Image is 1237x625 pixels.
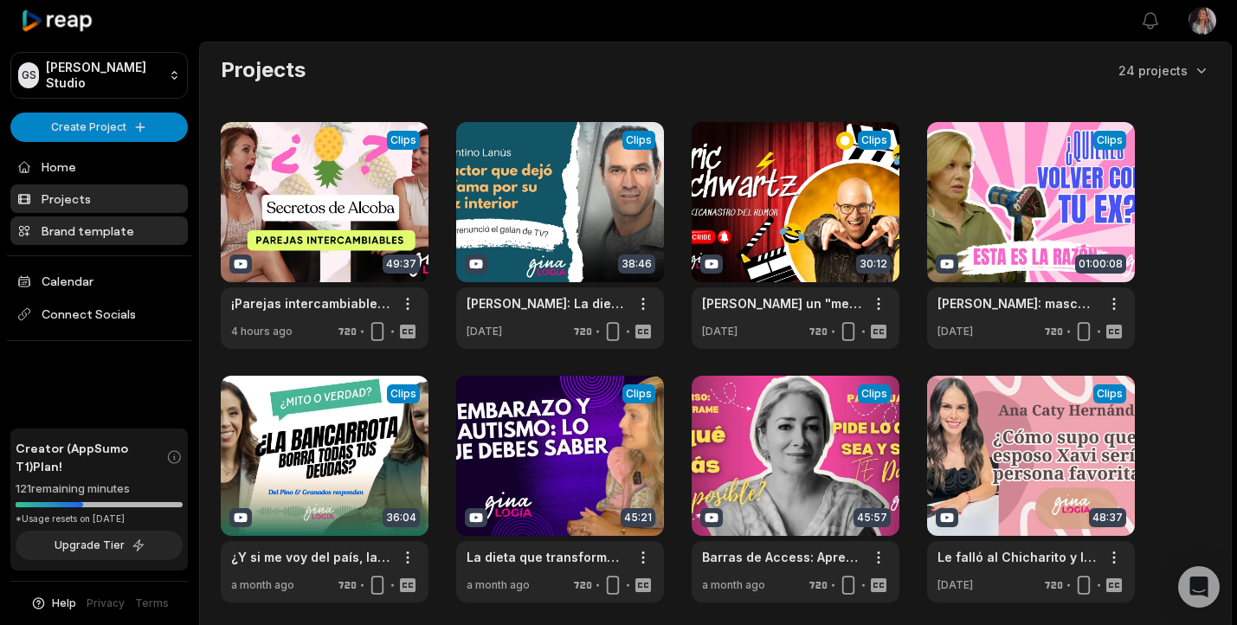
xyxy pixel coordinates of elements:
div: 121 remaining minutes [16,480,183,498]
span: Connect Socials [10,299,188,330]
div: Open Intercom Messenger [1178,566,1220,608]
a: [PERSON_NAME] un "mexicanastro" a mucha honra [702,294,861,312]
a: Home [10,152,188,181]
div: GS [18,62,39,88]
a: Le falló al Chicharito y lo cuenta TODO - Futbol, Familia y Amor con [PERSON_NAME] [937,548,1097,566]
h2: Projects [221,56,306,84]
a: Terms [135,596,169,611]
a: ¡Parejas intercambiables! La practica del intercambio sin tabúes - Temptation Nena y su sensualidad [231,294,390,312]
a: Projects [10,184,188,213]
a: ¿Y si me voy del país, las deudas desaparecen? - [PERSON_NAME] & [PERSON_NAME] Law Firm explican ... [231,548,390,566]
a: Barras de Access: Aprende a Pedir y Recibir del Universo con [PERSON_NAME] famosa por LCDLF México [702,548,861,566]
a: Privacy [87,596,125,611]
button: 24 projects [1118,61,1210,80]
a: [PERSON_NAME]: masculinidad, mujeres ALFA y por qué vuelves con tu ex [DATE] 22:01 [937,294,1097,312]
span: Help [52,596,76,611]
button: Create Project [10,113,188,142]
a: La dieta que transformó la vida de mi hija autista - Lo que nadie te dijo de la vacunas [467,548,626,566]
a: [PERSON_NAME]: La dieta, la disciplina y el camino espiritual que tomó el actor [467,294,626,312]
button: Upgrade Tier [16,531,183,560]
p: [PERSON_NAME] Studio [46,60,162,91]
span: Creator (AppSumo T1) Plan! [16,439,166,475]
button: Help [30,596,76,611]
a: Calendar [10,267,188,295]
div: *Usage resets on [DATE] [16,512,183,525]
a: Brand template [10,216,188,245]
